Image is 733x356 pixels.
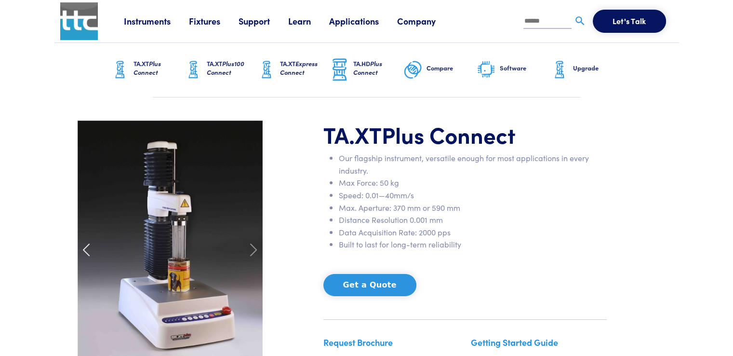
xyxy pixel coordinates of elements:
[477,43,550,97] a: Software
[280,59,318,77] span: Express Connect
[184,43,257,97] a: TA.XTPlus100 Connect
[133,59,161,77] span: Plus Connect
[550,58,569,82] img: ta-xt-graphic.png
[339,238,607,251] li: Built to last for long-term reliability
[189,15,239,27] a: Fixtures
[550,43,623,97] a: Upgrade
[339,177,607,189] li: Max Force: 50 kg
[593,10,666,33] button: Let's Talk
[133,59,184,77] h6: TA.XT
[110,43,184,97] a: TA.XTPlus Connect
[397,15,454,27] a: Company
[323,274,416,296] button: Get a Quote
[339,152,607,177] li: Our flagship instrument, versatile enough for most applications in every industry.
[329,15,397,27] a: Applications
[323,121,607,149] h1: TA.XT
[339,226,607,239] li: Data Acquisition Rate: 2000 pps
[110,58,130,82] img: ta-xt-graphic.png
[280,59,330,77] h6: TA.XT
[426,64,477,72] h6: Compare
[382,119,516,150] span: Plus Connect
[288,15,329,27] a: Learn
[500,64,550,72] h6: Software
[257,43,330,97] a: TA.XTExpress Connect
[339,189,607,202] li: Speed: 0.01—40mm/s
[124,15,189,27] a: Instruments
[330,57,349,82] img: ta-hd-graphic.png
[60,2,98,40] img: ttc_logo_1x1_v1.0.png
[471,336,558,348] a: Getting Started Guide
[403,43,477,97] a: Compare
[403,58,423,82] img: compare-graphic.png
[257,58,276,82] img: ta-xt-graphic.png
[353,59,382,77] span: Plus Connect
[323,336,393,348] a: Request Brochure
[330,43,403,97] a: TA.HDPlus Connect
[339,214,607,226] li: Distance Resolution 0.001 mm
[573,64,623,72] h6: Upgrade
[353,59,403,77] h6: TA.HD
[477,60,496,80] img: software-graphic.png
[239,15,288,27] a: Support
[184,58,203,82] img: ta-xt-graphic.png
[207,59,257,77] h6: TA.XT
[207,59,244,77] span: Plus100 Connect
[339,202,607,214] li: Max. Aperture: 370 mm or 590 mm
